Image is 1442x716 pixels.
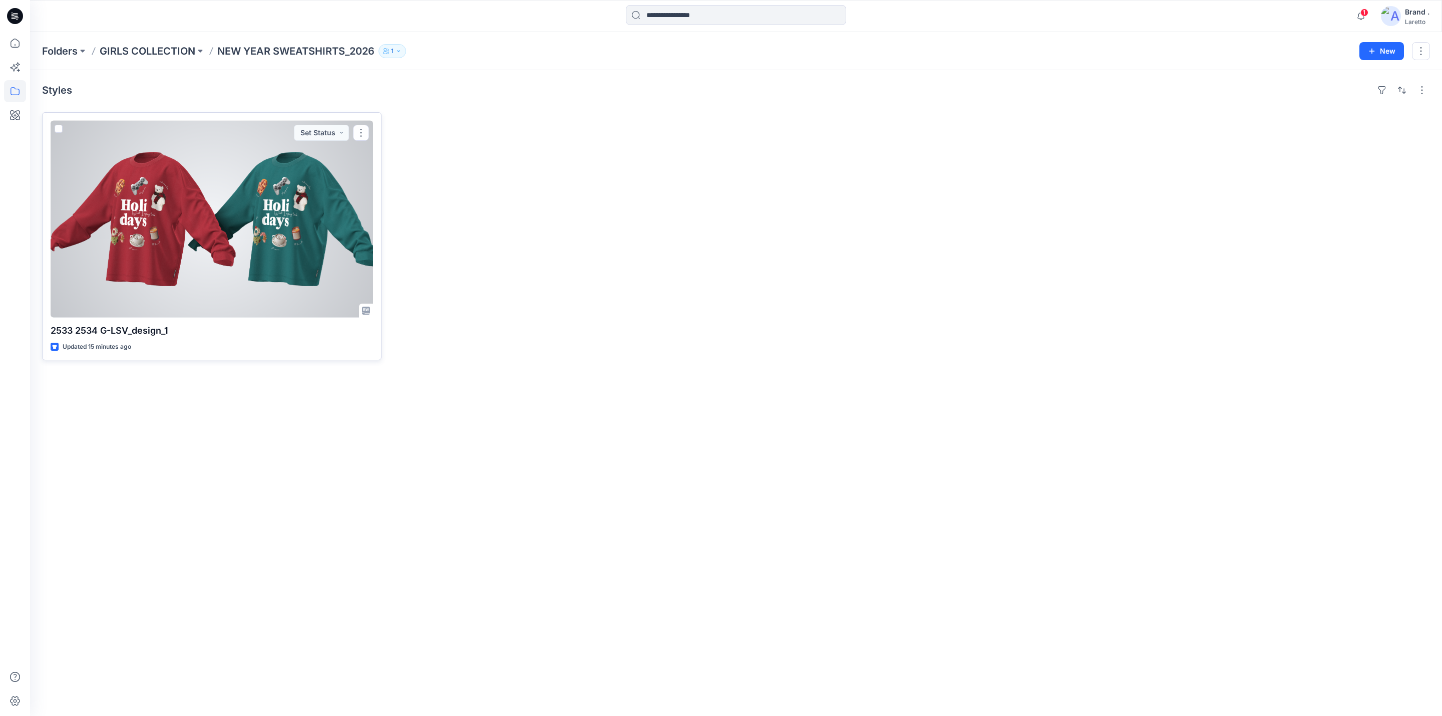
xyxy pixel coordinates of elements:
span: 1 [1360,9,1368,17]
button: 1 [379,44,406,58]
a: 2533 2534 G-LSV_design_1 [51,121,373,318]
div: Laretto [1405,18,1429,26]
img: avatar [1381,6,1401,26]
p: 2533 2534 G-LSV_design_1 [51,324,373,338]
button: New [1359,42,1404,60]
div: Brand . [1405,6,1429,18]
h4: Styles [42,84,72,96]
p: 1 [391,46,394,57]
p: Updated 15 minutes ago [63,342,131,352]
a: GIRLS COLLECTION [100,44,195,58]
a: Folders [42,44,78,58]
p: NEW YEAR SWEATSHIRTS_2026 [217,44,375,58]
